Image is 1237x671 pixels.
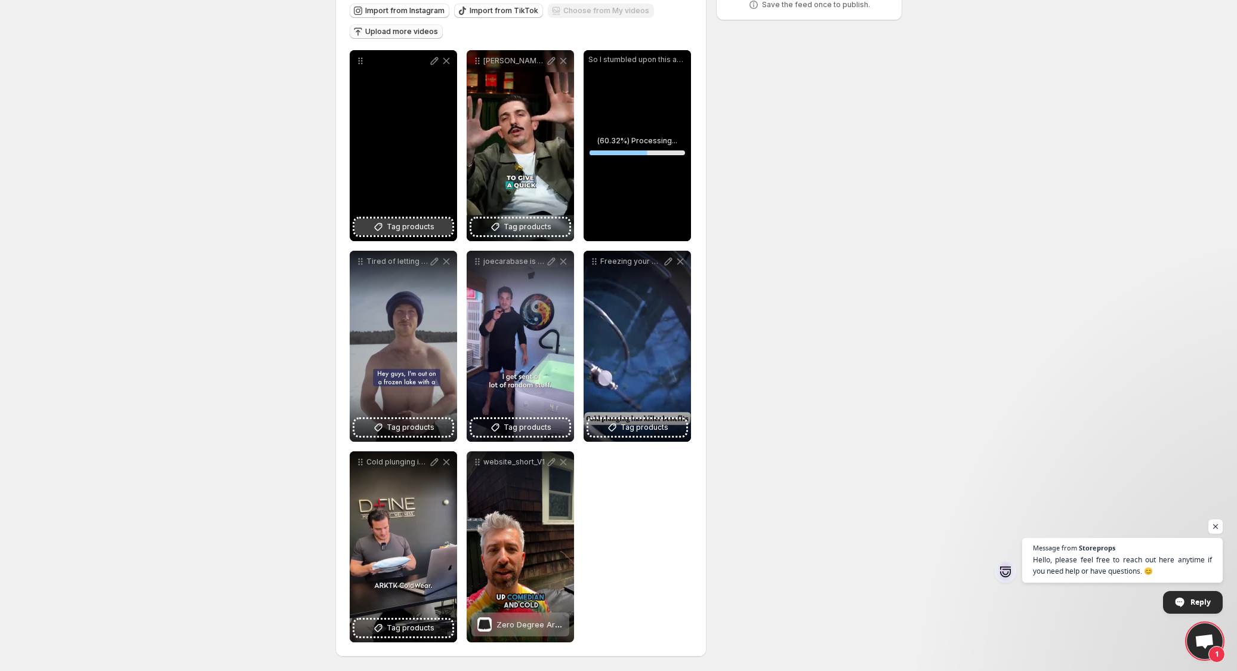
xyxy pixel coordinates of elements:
[584,251,691,442] div: Freezing your goods off Not anymore The Zero Degree Shorts by arktkcoldwear keeps you protected s...
[471,218,569,235] button: Tag products
[350,50,457,241] div: Tag products
[1079,544,1115,551] span: Storeprops
[483,56,545,66] p: [PERSON_NAME] Knows Whats Up Cold plunging is brutalbut thats the point The right gear doesnt mak...
[354,620,452,636] button: Tag products
[584,50,691,241] div: So I stumbled upon this amazing brand arktkcoldwear through instagram targeted ads I was intrigue...
[477,617,492,632] img: Zero Degree Armored Short
[1208,646,1225,663] span: 1
[1190,592,1211,612] span: Reply
[470,6,538,16] span: Import from TikTok
[366,257,428,266] p: Tired of letting the Fear of the Cold take away your cold plunging adventures The Zero Degree Sho...
[600,257,662,266] p: Freezing your goods off Not anymore The Zero Degree Shorts by arktkcoldwear keeps you protected s...
[366,457,428,467] p: Cold plunging is packed with benefits [PERSON_NAME] owner of dfinewellness knows that better than...
[454,4,543,18] button: Import from TikTok
[387,221,434,233] span: Tag products
[1033,554,1212,577] span: Hello, please feel free to reach out here anytime if you need help or have questions. 😊
[483,257,545,266] p: joecarabase is the owner of dfinewellness and a health and wellness expert We are so excited to s...
[350,24,443,39] button: Upload more videos
[588,419,686,436] button: Tag products
[350,251,457,442] div: Tired of letting the Fear of the Cold take away your cold plunging adventures The Zero Degree Sho...
[467,451,574,642] div: website_short_V1Zero Degree Armored ShortZero Degree Armored Short
[467,50,574,241] div: [PERSON_NAME] Knows Whats Up Cold plunging is brutalbut thats the point The right gear doesnt mak...
[483,457,545,467] p: website_short_V1
[1187,623,1223,659] a: Open chat
[354,419,452,436] button: Tag products
[365,6,445,16] span: Import from Instagram
[1033,544,1077,551] span: Message from
[350,451,457,642] div: Cold plunging is packed with benefits [PERSON_NAME] owner of dfinewellness knows that better than...
[471,419,569,436] button: Tag products
[588,55,686,64] p: So I stumbled upon this amazing brand arktkcoldwear through instagram targeted ads I was intrigue...
[504,421,551,433] span: Tag products
[387,421,434,433] span: Tag products
[350,4,449,18] button: Import from Instagram
[496,620,601,629] span: Zero Degree Armored Short
[365,27,438,36] span: Upload more videos
[467,251,574,442] div: joecarabase is the owner of dfinewellness and a health and wellness expert We are so excited to s...
[504,221,551,233] span: Tag products
[621,421,668,433] span: Tag products
[354,218,452,235] button: Tag products
[387,622,434,634] span: Tag products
